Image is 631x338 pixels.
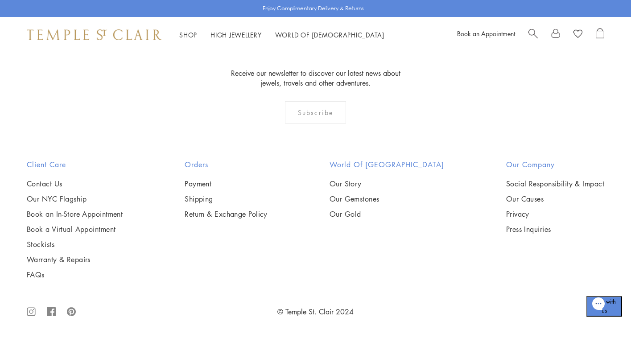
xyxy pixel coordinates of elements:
a: Our NYC Flagship [27,194,123,204]
h2: Client Care [27,159,123,170]
a: Book an Appointment [457,29,515,38]
h2: Orders [185,159,268,170]
a: Book an In-Store Appointment [27,209,123,219]
h2: World of [GEOGRAPHIC_DATA] [330,159,444,170]
img: Temple St. Clair [27,29,161,40]
a: Our Gemstones [330,194,444,204]
a: Warranty & Repairs [27,255,123,264]
h2: Our Company [506,159,604,170]
a: ShopShop [179,30,197,39]
a: Open Shopping Bag [596,28,604,41]
p: Enjoy Complimentary Delivery & Returns [263,4,364,13]
a: FAQs [27,270,123,280]
a: View Wishlist [573,28,582,41]
a: Search [528,28,538,41]
a: Social Responsibility & Impact [506,179,604,189]
a: High JewelleryHigh Jewellery [210,30,262,39]
iframe: Gorgias live chat messenger [586,296,622,329]
div: Subscribe [285,101,346,124]
a: World of [DEMOGRAPHIC_DATA]World of [DEMOGRAPHIC_DATA] [275,30,384,39]
a: Our Gold [330,209,444,219]
a: Our Causes [506,194,604,204]
a: Payment [185,179,268,189]
a: Book a Virtual Appointment [27,224,123,234]
p: Receive our newsletter to discover our latest news about jewels, travels and other adventures. [225,68,406,88]
a: Return & Exchange Policy [185,209,268,219]
a: Our Story [330,179,444,189]
a: Press Inquiries [506,224,604,234]
nav: Main navigation [179,29,384,41]
a: Shipping [185,194,268,204]
a: Contact Us [27,179,123,189]
a: © Temple St. Clair 2024 [277,307,354,317]
a: Privacy [506,209,604,219]
a: Stockists [27,239,123,249]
